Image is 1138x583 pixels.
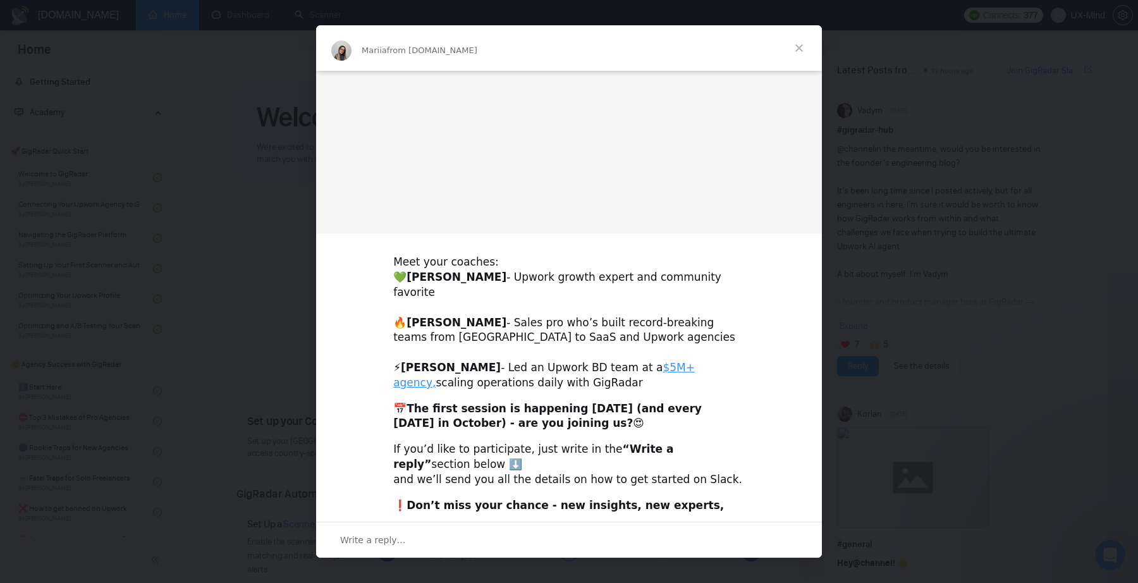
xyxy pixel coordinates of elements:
[776,25,822,71] span: Close
[393,361,695,389] a: $5M+ agency,
[393,402,745,432] div: 📅 😍
[393,402,702,430] b: The first session is happening [DATE] (and every [DATE] in October) - are you joining us?
[393,442,745,487] div: If you’d like to participate, just write in the section below ⬇️ and we’ll send you all the detai...
[387,46,477,55] span: from [DOMAIN_NAME]
[393,499,724,527] b: Don’t miss your chance - new insights, new experts, and limited seats!
[407,316,506,329] b: [PERSON_NAME]
[401,361,501,374] b: [PERSON_NAME]
[316,522,822,558] div: Open conversation and reply
[340,532,406,548] span: Write a reply…
[362,46,387,55] span: Mariia
[407,271,506,283] b: [PERSON_NAME]
[393,255,745,390] div: Meet your coaches: 💚 - Upwork growth expert and community favorite ​ 🔥 - Sales pro who’s built re...
[393,498,745,529] div: ❗
[393,443,673,470] b: “Write a reply”
[331,40,352,61] img: Profile image for Mariia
